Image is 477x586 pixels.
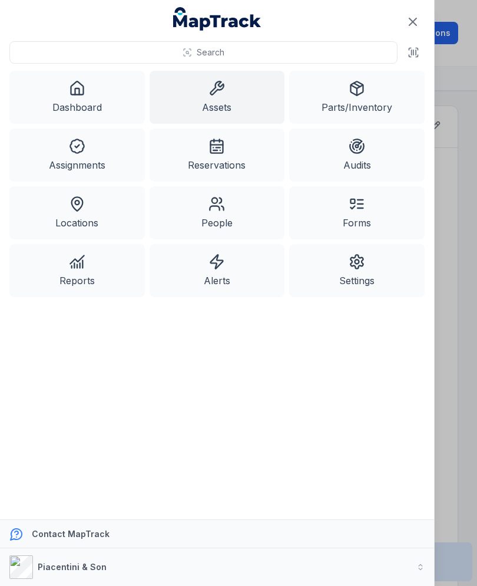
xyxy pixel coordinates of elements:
span: Search [197,47,224,58]
strong: Contact MapTrack [32,529,110,539]
button: Close navigation [400,9,425,34]
a: Reservations [150,129,285,182]
a: Audits [289,129,425,182]
a: Locations [9,186,145,239]
a: Parts/Inventory [289,71,425,124]
a: Assets [150,71,285,124]
a: Reports [9,244,145,297]
strong: Piacentini & Son [38,562,107,572]
a: Alerts [150,244,285,297]
button: Search [9,41,397,64]
a: People [150,186,285,239]
a: Settings [289,244,425,297]
a: Assignments [9,129,145,182]
a: Dashboard [9,71,145,124]
a: Forms [289,186,425,239]
a: MapTrack [173,7,261,31]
